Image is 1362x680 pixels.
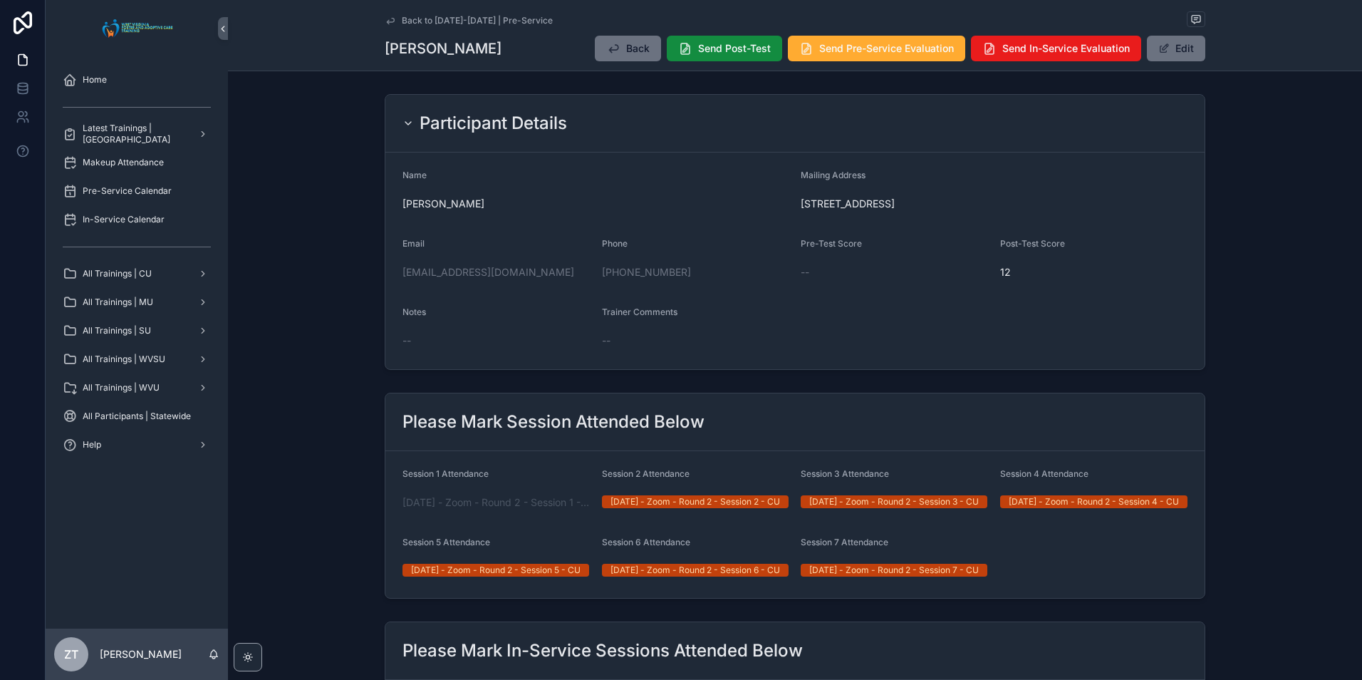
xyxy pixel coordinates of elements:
[602,306,677,317] span: Trainer Comments
[595,36,661,61] button: Back
[667,36,782,61] button: Send Post-Test
[83,214,165,225] span: In-Service Calendar
[402,639,803,662] h2: Please Mark In-Service Sessions Attended Below
[801,468,889,479] span: Session 3 Attendance
[54,346,219,372] a: All Trainings | WVSU
[1000,238,1065,249] span: Post-Test Score
[402,15,553,26] span: Back to [DATE]-[DATE] | Pre-Service
[698,41,771,56] span: Send Post-Test
[385,38,501,58] h1: [PERSON_NAME]
[402,238,425,249] span: Email
[83,411,191,422] span: All Participants | Statewide
[610,564,780,577] div: [DATE] - Zoom - Round 2 - Session 6 - CU
[610,495,780,508] div: [DATE] - Zoom - Round 2 - Session 2 - CU
[83,382,160,393] span: All Trainings | WVU
[1000,265,1188,279] span: 12
[788,36,965,61] button: Send Pre-Service Evaluation
[100,647,182,661] p: [PERSON_NAME]
[801,197,1187,211] span: [STREET_ADDRESS]
[402,306,426,317] span: Notes
[54,261,219,287] a: All Trainings | CU
[98,17,176,40] img: App logo
[54,150,219,175] a: Makeup Attendance
[602,537,690,547] span: Session 6 Attendance
[819,41,954,56] span: Send Pre-Service Evaluation
[602,265,691,279] a: [PHONE_NUMBER]
[626,41,650,56] span: Back
[54,289,219,315] a: All Trainings | MU
[83,74,107,86] span: Home
[1000,468,1088,479] span: Session 4 Attendance
[54,67,219,93] a: Home
[809,564,979,577] div: [DATE] - Zoom - Round 2 - Session 7 - CU
[602,238,628,249] span: Phone
[1002,41,1130,56] span: Send In-Service Evaluation
[602,334,610,348] span: --
[54,121,219,147] a: Latest Trainings | [GEOGRAPHIC_DATA]
[402,468,489,479] span: Session 1 Attendance
[1147,36,1205,61] button: Edit
[801,265,809,279] span: --
[801,537,888,547] span: Session 7 Attendance
[411,564,581,577] div: [DATE] - Zoom - Round 2 - Session 5 - CU
[83,185,172,197] span: Pre-Service Calendar
[402,411,705,433] h2: Please Mark Session Attended Below
[64,646,78,663] span: ZT
[385,15,553,26] a: Back to [DATE]-[DATE] | Pre-Service
[54,178,219,204] a: Pre-Service Calendar
[83,268,152,279] span: All Trainings | CU
[46,57,228,476] div: scrollable content
[801,238,862,249] span: Pre-Test Score
[83,157,164,168] span: Makeup Attendance
[83,439,101,450] span: Help
[971,36,1141,61] button: Send In-Service Evaluation
[801,170,865,180] span: Mailing Address
[402,334,411,348] span: --
[402,537,490,547] span: Session 5 Attendance
[402,265,574,279] a: [EMAIL_ADDRESS][DOMAIN_NAME]
[402,170,427,180] span: Name
[83,354,165,365] span: All Trainings | WVSU
[54,432,219,458] a: Help
[402,495,591,510] a: [DATE] - Zoom - Round 2 - Session 1 - CU
[54,207,219,232] a: In-Service Calendar
[83,297,153,308] span: All Trainings | MU
[54,375,219,401] a: All Trainings | WVU
[420,112,567,135] h2: Participant Details
[1009,495,1179,508] div: [DATE] - Zoom - Round 2 - Session 4 - CU
[83,123,187,145] span: Latest Trainings | [GEOGRAPHIC_DATA]
[83,325,151,336] span: All Trainings | SU
[54,403,219,429] a: All Participants | Statewide
[602,468,690,479] span: Session 2 Attendance
[54,318,219,344] a: All Trainings | SU
[809,495,979,508] div: [DATE] - Zoom - Round 2 - Session 3 - CU
[402,197,789,211] span: [PERSON_NAME]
